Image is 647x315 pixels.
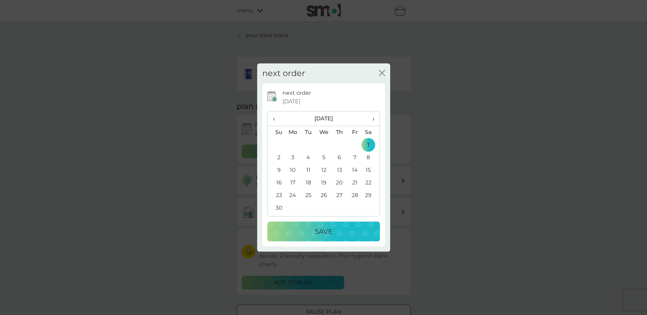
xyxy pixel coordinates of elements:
p: Save [315,226,333,237]
th: [DATE] [285,111,363,126]
td: 23 [268,189,285,202]
th: Fr [347,126,363,139]
td: 20 [332,177,347,189]
td: 17 [285,177,301,189]
td: 26 [316,189,332,202]
td: 12 [316,164,332,177]
th: Sa [362,126,379,139]
td: 25 [300,189,316,202]
th: Tu [300,126,316,139]
td: 21 [347,177,363,189]
h2: next order [262,69,305,78]
td: 24 [285,189,301,202]
td: 4 [300,151,316,164]
span: › [367,111,374,126]
button: Save [267,222,380,241]
td: 2 [268,151,285,164]
td: 27 [332,189,347,202]
td: 18 [300,177,316,189]
td: 1 [362,139,379,151]
th: Su [268,126,285,139]
span: [DATE] [282,97,300,106]
td: 28 [347,189,363,202]
button: close [379,70,385,77]
td: 29 [362,189,379,202]
td: 8 [362,151,379,164]
td: 14 [347,164,363,177]
span: ‹ [273,111,280,126]
th: Mo [285,126,301,139]
td: 11 [300,164,316,177]
td: 6 [332,151,347,164]
td: 10 [285,164,301,177]
th: Th [332,126,347,139]
td: 16 [268,177,285,189]
th: We [316,126,332,139]
td: 15 [362,164,379,177]
td: 13 [332,164,347,177]
td: 19 [316,177,332,189]
td: 22 [362,177,379,189]
td: 3 [285,151,301,164]
td: 7 [347,151,363,164]
td: 5 [316,151,332,164]
td: 30 [268,202,285,214]
p: next order [282,89,311,97]
td: 9 [268,164,285,177]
